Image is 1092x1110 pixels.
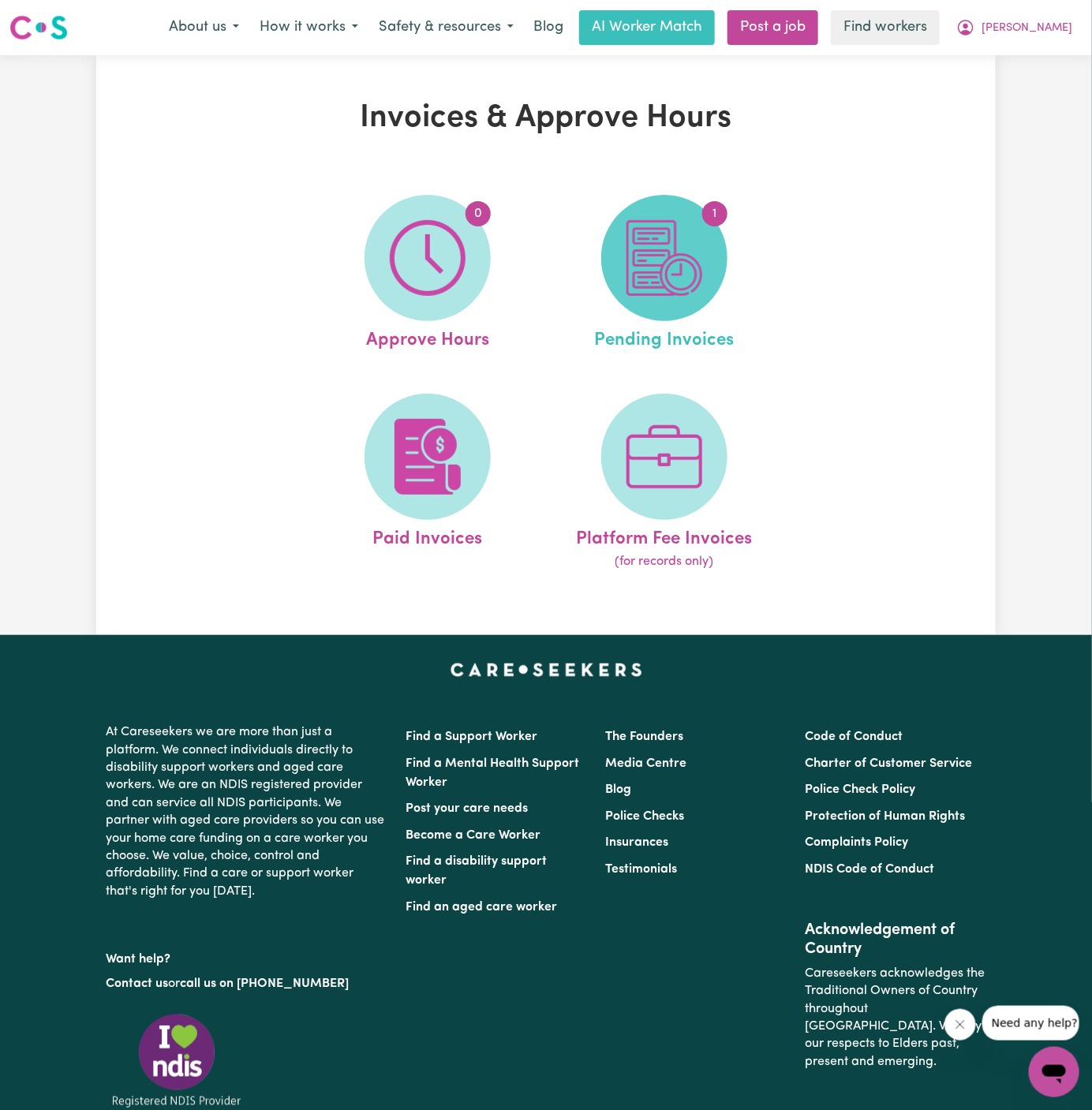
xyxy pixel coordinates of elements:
[946,11,1083,44] button: My Account
[466,201,491,226] span: 0
[806,863,935,876] a: NDIS Code of Conduct
[106,977,168,990] a: Contact us
[159,11,249,44] button: About us
[406,757,579,789] a: Find a Mental Health Support Worker
[9,13,68,42] img: Careseekers logo
[406,855,547,887] a: Find a disability support worker
[579,10,715,45] a: AI Worker Match
[576,520,752,553] span: Platform Fee Invoices
[551,195,778,354] a: Pending Invoices
[406,829,540,842] a: Become a Care Worker
[551,394,778,572] a: Platform Fee Invoices(for records only)
[982,1006,1079,1041] iframe: Message from company
[831,10,940,45] a: Find workers
[605,836,668,849] a: Insurances
[944,1009,976,1041] iframe: Close message
[256,99,836,137] h1: Invoices & Approve Hours
[106,1011,248,1110] img: Registered NDIS provider
[605,731,683,743] a: The Founders
[406,802,528,815] a: Post your care needs
[451,663,642,676] a: Careseekers home page
[314,195,541,354] a: Approve Hours
[806,757,973,770] a: Charter of Customer Service
[1029,1047,1079,1097] iframe: Button to launch messaging window
[106,969,387,999] p: or
[524,10,573,45] a: Blog
[106,717,387,906] p: At Careseekers we are more than just a platform. We connect individuals directly to disability su...
[366,321,489,354] span: Approve Hours
[806,921,986,959] h2: Acknowledgement of Country
[368,11,524,44] button: Safety & resources
[594,321,734,354] span: Pending Invoices
[406,901,557,914] a: Find an aged care worker
[249,11,368,44] button: How it works
[702,201,727,226] span: 1
[314,394,541,572] a: Paid Invoices
[982,20,1072,37] span: [PERSON_NAME]
[605,810,684,823] a: Police Checks
[806,731,903,743] a: Code of Conduct
[806,836,909,849] a: Complaints Policy
[605,783,631,796] a: Blog
[806,783,916,796] a: Police Check Policy
[806,810,966,823] a: Protection of Human Rights
[106,944,387,968] p: Want help?
[727,10,818,45] a: Post a job
[605,863,677,876] a: Testimonials
[605,757,686,770] a: Media Centre
[615,552,713,571] span: (for records only)
[372,520,482,553] span: Paid Invoices
[180,977,349,990] a: call us on [PHONE_NUMBER]
[9,9,68,46] a: Careseekers logo
[806,959,986,1077] p: Careseekers acknowledges the Traditional Owners of Country throughout [GEOGRAPHIC_DATA]. We pay o...
[406,731,537,743] a: Find a Support Worker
